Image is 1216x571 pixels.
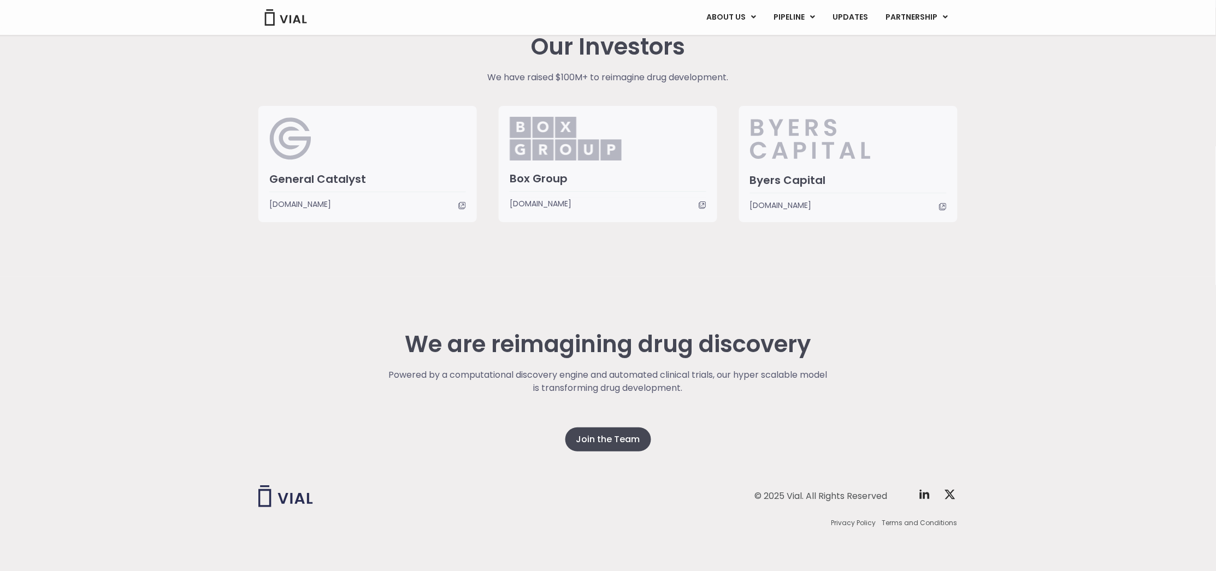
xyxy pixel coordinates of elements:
span: [DOMAIN_NAME] [510,198,571,210]
a: Terms and Conditions [882,518,958,528]
a: ABOUT USMenu Toggle [698,8,765,27]
img: Box_Group.png [510,117,622,160]
h3: Box Group [510,171,706,186]
p: We have raised $100M+ to reimagine drug development. [418,71,798,84]
img: Byers_Capital.svg [750,117,914,160]
a: [DOMAIN_NAME] [269,198,466,210]
a: Join the Team [565,427,651,451]
a: PARTNERSHIPMenu Toggle [877,8,957,27]
span: Join the Team [576,433,640,446]
p: Powered by a computational discovery engine and automated clinical trials, our hyper scalable mod... [387,368,829,395]
div: © 2025 Vial. All Rights Reserved [755,490,888,502]
h2: Our Investors [531,34,685,60]
span: [DOMAIN_NAME] [269,198,331,210]
a: PIPELINEMenu Toggle [765,8,824,27]
img: General Catalyst Logo [269,117,312,160]
a: [DOMAIN_NAME] [750,199,947,211]
h3: General Catalyst [269,172,466,186]
a: UPDATES [824,8,877,27]
img: Vial Logo [264,9,308,26]
img: Vial logo wih "Vial" spelled out [258,485,313,507]
a: [DOMAIN_NAME] [510,198,706,210]
a: Privacy Policy [831,518,876,528]
h3: Byers Capital [750,173,947,187]
span: [DOMAIN_NAME] [750,199,812,211]
h2: We are reimagining drug discovery [387,331,829,358]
